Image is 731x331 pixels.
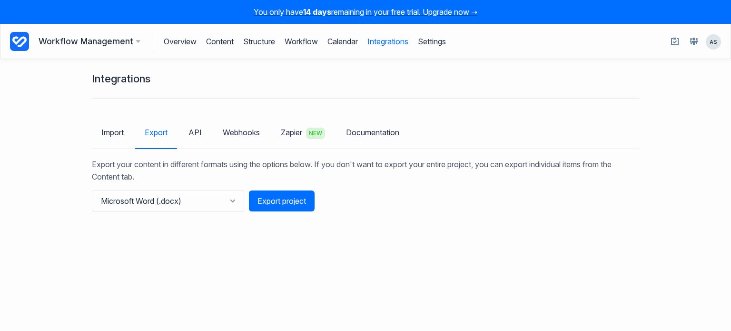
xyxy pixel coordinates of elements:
[367,32,408,50] a: Integrations
[206,32,234,50] a: Content
[39,35,140,48] button: Workflow Management
[706,34,721,50] span: AS
[285,32,318,50] a: Workflow
[303,7,331,17] strong: 14 days
[243,32,275,50] a: Structure
[92,191,244,211] button: Microsoft Word (.docx)
[92,73,150,84] h1: Integrations
[179,119,211,146] a: API
[418,32,446,50] a: Settings
[327,32,358,50] a: Calendar
[92,159,639,183] p: Export your content in different formats using the options below. If you don't want to export you...
[92,119,133,146] a: Import
[249,191,315,211] button: Export project
[101,196,181,206] span: Microsoft Word (.docx)
[336,119,409,146] a: Documentation
[164,32,197,50] a: Overview
[271,118,335,149] a: Zapier
[306,128,325,139] span: NEW
[213,119,269,146] a: Webhooks
[705,34,721,50] button: AS
[135,119,177,146] a: Export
